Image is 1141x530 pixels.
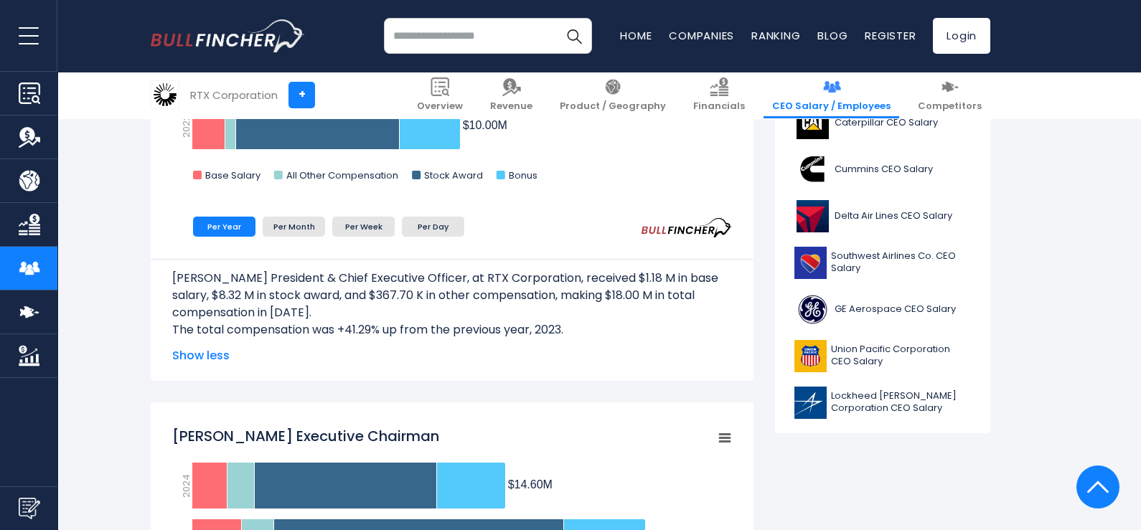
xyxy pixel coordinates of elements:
span: GE Aerospace CEO Salary [835,303,956,316]
tspan: $10.00M [463,119,507,131]
img: DAL logo [794,200,830,232]
span: Overview [417,100,463,113]
p: [PERSON_NAME] President & Chief Executive Officer, at RTX Corporation, received $1.18 M in base s... [172,270,732,321]
tspan: [PERSON_NAME] Executive Chairman [172,426,439,446]
text: Base Salary [205,169,261,182]
img: LUV logo [794,247,827,279]
img: RTX logo [151,81,179,108]
a: Home [620,28,652,43]
span: Show less [172,347,732,364]
a: Register [865,28,916,43]
li: Per Week [332,217,395,237]
text: 2022 [179,115,193,138]
li: Per Year [193,217,255,237]
img: LMT logo [794,387,827,419]
a: Southwest Airlines Co. CEO Salary [786,243,980,283]
img: UNP logo [794,340,827,372]
span: Competitors [918,100,982,113]
span: Revenue [490,100,532,113]
a: Overview [408,72,471,118]
li: Per Day [402,217,464,237]
a: Competitors [909,72,990,118]
span: Union Pacific Corporation CEO Salary [831,344,971,368]
a: Ranking [751,28,800,43]
span: Financials [693,100,745,113]
li: Per Month [263,217,325,237]
a: Financials [685,72,753,118]
a: Product / Geography [551,72,675,118]
span: Southwest Airlines Co. CEO Salary [831,250,971,275]
span: CEO Salary / Employees [772,100,891,113]
a: Blog [817,28,847,43]
text: Bonus [509,169,537,182]
button: Search [556,18,592,54]
a: Cummins CEO Salary [786,150,980,189]
div: RTX Corporation [190,87,278,103]
span: Caterpillar CEO Salary [835,117,938,129]
a: Caterpillar CEO Salary [786,103,980,143]
a: Go to homepage [151,19,305,52]
a: Revenue [482,72,541,118]
img: CMI logo [794,153,830,186]
span: Product / Geography [560,100,666,113]
span: Delta Air Lines CEO Salary [835,210,952,222]
a: Companies [669,28,734,43]
text: Stock Award [424,169,483,182]
a: + [288,82,315,108]
a: Lockheed [PERSON_NAME] Corporation CEO Salary [786,383,980,422]
a: CEO Salary / Employees [764,72,899,118]
img: GE logo [794,293,830,326]
a: Delta Air Lines CEO Salary [786,197,980,236]
tspan: $14.60M [508,478,553,491]
text: All Other Compensation [286,169,398,182]
img: bullfincher logo [151,19,305,52]
a: Login [933,18,990,54]
text: 2024 [179,474,193,498]
a: Union Pacific Corporation CEO Salary [786,336,980,376]
img: CAT logo [794,107,830,139]
span: Cummins CEO Salary [835,164,933,176]
p: The total compensation was +41.29% up from the previous year, 2023. [172,321,732,339]
a: GE Aerospace CEO Salary [786,290,980,329]
span: Lockheed [PERSON_NAME] Corporation CEO Salary [831,390,971,415]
